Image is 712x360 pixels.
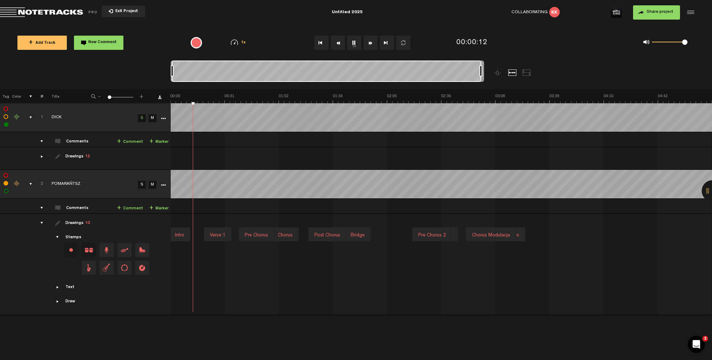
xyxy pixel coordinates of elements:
[647,10,673,14] span: Share project
[232,4,463,21] div: Untitled 2025
[11,170,21,199] td: Change the color of the waveform
[43,170,136,199] td: Click to edit the title POMARAŃTSZ
[345,227,371,241] div: Bridge
[138,114,146,122] a: S
[308,227,346,241] div: Post Chorus
[43,103,136,132] td: Click to edit the title DICK
[348,230,367,240] div: Bridge
[85,221,90,225] span: 10
[633,5,680,20] button: Share project
[117,204,143,213] a: Comment
[82,261,96,275] span: Drag and drop a stamp
[117,243,132,257] span: Drag and drop a stamp
[64,243,78,257] div: Change stamp color.To change the color of an existing stamp, select the stamp on the right and th...
[100,243,114,257] span: Drag and drop a stamp
[32,147,43,170] td: drawings
[82,243,96,257] span: Drag and drop a stamp
[66,139,90,145] div: Comments
[149,205,153,211] span: +
[100,261,114,275] span: Drag and drop a stamp
[33,219,44,226] div: drawings
[117,139,121,145] span: +
[65,299,75,305] div: Draw
[55,285,61,290] span: Showcase text
[220,40,257,46] div: 1x
[52,114,144,121] div: Click to edit the title
[231,40,238,45] img: speedometer.svg
[688,336,705,353] iframe: Intercom live chat
[29,41,55,45] span: Add Track
[160,181,166,188] a: More
[12,114,22,120] div: Change the color of the waveform
[117,205,121,211] span: +
[172,230,187,240] div: Intro
[33,204,44,212] div: comments
[160,115,166,121] a: More
[33,153,44,160] div: drawings
[65,154,90,160] div: Drawings
[158,95,161,99] a: Download comments
[149,181,156,189] a: M
[275,230,296,240] div: Chorus
[66,205,90,212] div: Comments
[12,181,22,187] div: Change the color of the waveform
[272,227,299,241] div: Chorus
[74,36,123,50] button: New Comment
[43,89,81,103] th: Title
[32,132,43,147] td: comments
[135,261,149,275] span: Drag and drop a stamp
[312,230,343,240] div: Post Chorus
[170,93,712,103] img: ruler
[702,336,708,341] span: 3
[32,214,43,315] td: drawings
[456,38,488,48] div: 00:00:12
[32,199,43,214] td: comments
[22,181,33,188] div: comments, stamps & drawings
[55,235,61,240] span: Showcase stamps
[204,227,232,241] div: Verse 1
[314,36,329,50] button: Go to beginning
[149,138,169,146] a: Marker
[17,36,67,50] button: +Add Track
[380,36,394,50] button: Go to end
[191,37,202,48] div: {{ tooltip_message }}
[169,227,190,241] div: Intro
[21,170,32,199] td: comments, stamps & drawings
[139,93,144,98] span: +
[242,230,271,240] div: Pre Chorus
[412,227,452,241] div: Pre Chorus 2
[32,103,43,132] td: Click to change the order number 1
[32,89,43,103] th: #
[55,299,61,304] span: Showcase draw menu
[239,227,274,241] div: Pre Chorus
[396,36,410,50] button: Loop
[207,230,228,240] div: Verse 1
[611,7,622,18] img: ACg8ocKyds8MKy4dpu-nIK-ZHePgZffMhNk-YBXebN-O81xeOtURswA=s96-c
[33,114,44,121] div: Click to change the order number
[11,103,21,132] td: Change the color of the waveform
[21,103,32,132] td: comments, stamps & drawings
[65,285,74,291] div: Text
[347,36,361,50] button: 1x
[469,230,513,240] div: Chorus modulacja
[511,7,563,18] div: Collaborating
[32,170,43,199] td: Click to change the order number 2
[33,181,44,188] div: Click to change the order number
[11,89,21,103] th: Color
[52,181,144,188] div: Click to edit the title
[117,138,143,146] a: Comment
[33,138,44,145] div: comments
[332,4,363,21] div: Untitled 2025
[102,6,145,17] button: Exit Project
[331,36,345,50] button: Rewind
[149,114,156,122] a: M
[22,114,33,121] div: comments, stamps & drawings
[149,204,169,213] a: Marker
[97,93,102,98] span: -
[65,220,90,226] div: Drawings
[65,235,81,241] div: Stamps
[466,227,516,241] div: Chorus modulacja
[363,36,378,50] button: Fast Forward
[113,10,138,14] span: Exit Project
[29,40,33,46] span: +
